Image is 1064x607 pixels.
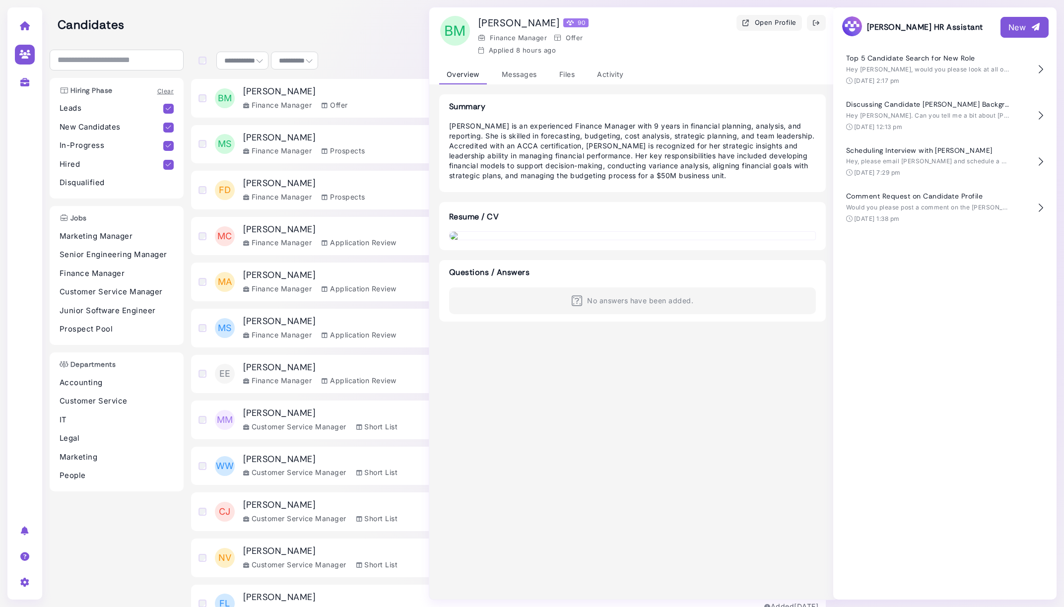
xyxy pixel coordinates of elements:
h3: [PERSON_NAME] [243,86,348,97]
p: Marketing Manager [60,231,174,242]
div: Finance Manager [243,100,312,110]
div: Application Review [322,237,397,248]
p: People [60,470,174,481]
div: Finance Manager [243,145,312,156]
h3: [PERSON_NAME] [243,224,397,235]
div: Finance Manager [243,330,312,340]
a: Clear [157,87,174,95]
div: Customer Service Manager [243,513,346,524]
button: Scheduling Interview with [PERSON_NAME] Hey, please email [PERSON_NAME] and schedule a 30 min int... [841,139,1049,185]
time: [DATE] 7:29 pm [854,169,901,176]
div: Application Review [322,375,397,386]
img: Megan Score [567,19,574,26]
h4: Top 5 Candidate Search for New Role [846,54,1010,63]
time: [DATE] 1:38 pm [854,215,900,222]
p: Senior Engineering Manager [60,249,174,261]
div: Open Profile [742,18,797,28]
h3: [PERSON_NAME] [243,500,398,511]
p: Accounting [60,377,174,389]
span: FD [215,180,235,200]
h3: [PERSON_NAME] HR Assistant [841,15,983,39]
div: Messages [494,65,544,84]
button: Comment Request on Candidate Profile Would you please post a comment on the [PERSON_NAME] profile... [841,185,1049,231]
h3: [PERSON_NAME] [243,592,398,603]
span: BM [440,16,470,46]
span: MC [215,226,235,246]
h3: Questions / Answers [449,268,816,277]
div: Applied [478,46,556,56]
span: MA [215,272,235,292]
div: New [1008,21,1041,33]
div: Offer [322,100,347,110]
h3: [PERSON_NAME] [243,546,398,557]
p: Leads [60,103,163,114]
button: Top 5 Candidate Search for New Role Hey [PERSON_NAME], would you please look at all of our existi... [841,47,1049,93]
h3: Resume / CV [439,202,509,231]
div: Finance Manager [243,237,312,248]
div: Overview [439,65,487,84]
h3: [PERSON_NAME] [243,316,397,327]
div: Finance Manager [243,192,312,202]
button: Open Profile [736,15,802,31]
span: EE [215,364,235,384]
div: Prospects [322,145,365,156]
p: Legal [60,433,174,444]
p: In-Progress [60,140,163,151]
p: Marketing [60,452,174,463]
div: Short List [356,467,398,477]
h4: Scheduling Interview with [PERSON_NAME] [846,146,1010,155]
div: Short List [356,559,398,570]
button: New [1000,17,1049,38]
p: Customer Service Manager [60,286,174,298]
h3: Hiring Phase [55,86,118,95]
div: Prospects [322,192,365,202]
div: [PERSON_NAME] is an experienced Finance Manager with 9 years in financial planning, analysis, and... [449,121,816,181]
p: Customer Service [60,396,174,407]
h1: [PERSON_NAME] [478,17,589,29]
p: Prospect Pool [60,324,174,335]
p: Finance Manager [60,268,174,279]
h3: [PERSON_NAME] [243,408,398,419]
div: Short List [356,513,398,524]
h2: Candidates [58,18,826,32]
div: Short List [356,421,398,432]
p: IT [60,414,174,426]
span: WW [215,456,235,476]
h3: [PERSON_NAME] [243,362,397,373]
div: No answers have been added. [449,287,816,314]
h4: Discussing Candidate [PERSON_NAME] Background [846,100,1010,109]
span: MS [215,134,235,154]
div: Activity [590,65,631,84]
p: Disqualified [60,177,174,189]
h3: Summary [449,102,816,111]
time: [DATE] 2:17 pm [854,77,900,84]
button: Discussing Candidate [PERSON_NAME] Background Hey [PERSON_NAME]. Can you tell me a bit about [PER... [841,93,1049,139]
h3: [PERSON_NAME] [243,454,398,465]
span: NV [215,548,235,568]
img: download [450,232,815,240]
div: Customer Service Manager [243,421,346,432]
div: Finance Manager [243,283,312,294]
span: MM [215,410,235,430]
h3: Departments [55,360,121,369]
time: Sep 05, 2025 [516,46,556,54]
div: 90 [563,18,589,27]
p: New Candidates [60,122,163,133]
p: Junior Software Engineer [60,305,174,317]
h3: [PERSON_NAME] [243,178,365,189]
div: Finance Manager [478,33,547,43]
div: Finance Manager [243,375,312,386]
span: CJ [215,502,235,522]
p: Hired [60,159,163,170]
div: Customer Service Manager [243,559,346,570]
h4: Comment Request on Candidate Profile [846,192,1010,201]
div: Customer Service Manager [243,467,346,477]
h3: [PERSON_NAME] [243,270,397,281]
span: BM [215,88,235,108]
div: Application Review [322,283,397,294]
span: MS [215,318,235,338]
h3: [PERSON_NAME] [243,133,365,143]
h3: Jobs [55,214,92,222]
div: Files [552,65,582,84]
div: Offer [554,33,583,43]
